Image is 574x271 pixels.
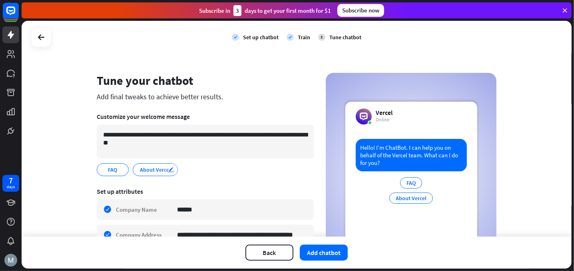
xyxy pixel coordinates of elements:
[168,167,174,173] i: edit
[329,34,361,41] div: Tune chatbot
[298,34,310,41] div: Train
[139,165,171,174] span: About Vercel
[243,34,279,41] div: Set up chatbot
[356,139,467,171] div: Hello! I’m ChatBot. I can help you on behalf of the Vercel team. What can I do for you?
[376,116,393,123] div: Online
[337,4,384,17] div: Subscribe now
[9,177,13,184] div: 7
[318,34,325,41] div: 3
[389,193,433,204] div: About Vercel
[2,175,19,192] a: 7 days
[232,34,239,41] i: check
[108,165,118,174] span: FAQ
[6,3,30,27] button: Open LiveChat chat widget
[233,5,241,16] div: 3
[300,245,348,261] button: Add chatbot
[400,177,422,189] div: FAQ
[97,187,314,195] div: Set up attributes
[376,108,393,116] div: Vercel
[245,245,293,261] button: Back
[7,184,15,190] div: days
[199,5,331,16] div: Subscribe in days to get your first month for $1
[97,73,314,88] div: Tune your chatbot
[287,34,294,41] i: check
[97,112,314,120] div: Customize your welcome message
[97,92,314,101] div: Add final tweaks to achieve better results.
